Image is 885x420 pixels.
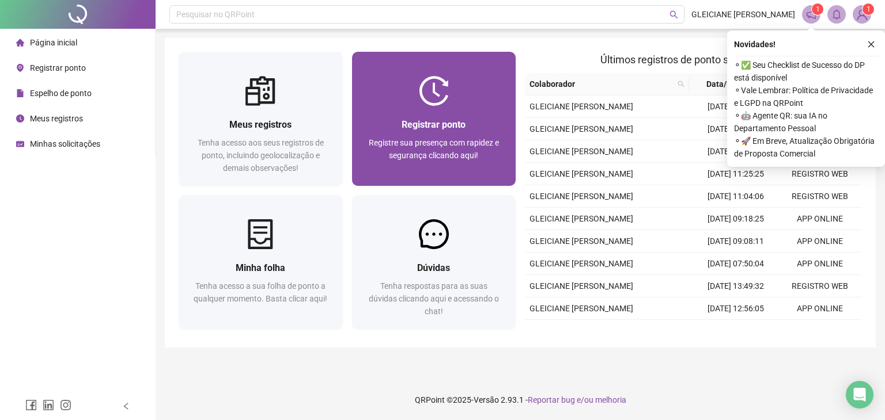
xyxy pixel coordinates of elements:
td: [DATE] 12:43:43 [694,118,778,140]
span: close [867,40,875,48]
span: GLEICIANE [PERSON_NAME] [530,192,633,201]
td: REGISTRO WEB [778,163,862,185]
a: Minha folhaTenha acesso a sua folha de ponto a qualquer momento. Basta clicar aqui! [179,195,343,329]
span: 1 [867,5,871,13]
span: home [16,39,24,47]
td: [DATE] 09:08:11 [694,230,778,253]
span: GLEICIANE [PERSON_NAME] [530,259,633,268]
span: Data/Hora [694,78,757,90]
span: GLEICIANE [PERSON_NAME] [530,214,633,223]
span: Minhas solicitações [30,139,100,148]
span: search [678,81,684,87]
span: schedule [16,140,24,148]
td: [DATE] 13:49:32 [694,275,778,297]
td: APP ONLINE [778,320,862,342]
span: notification [806,9,816,20]
span: Registre sua presença com rapidez e segurança clicando aqui! [369,138,499,160]
span: Meus registros [229,119,292,130]
td: [DATE] 07:50:04 [694,253,778,275]
span: Últimos registros de ponto sincronizados [600,54,786,66]
span: GLEICIANE [PERSON_NAME] [530,304,633,313]
span: ⚬ 🚀 Em Breve, Atualização Obrigatória de Proposta Comercial [734,135,878,160]
img: 79031 [853,6,871,23]
span: GLEICIANE [PERSON_NAME] [530,147,633,156]
td: [DATE] 13:49:31 [694,96,778,118]
span: Tenha acesso a sua folha de ponto a qualquer momento. Basta clicar aqui! [194,281,327,303]
td: [DATE] 11:25:25 [694,163,778,185]
span: Tenha acesso aos seus registros de ponto, incluindo geolocalização e demais observações! [198,138,324,173]
span: instagram [60,399,71,411]
span: search [675,75,687,93]
td: [DATE] 12:56:05 [694,297,778,320]
td: APP ONLINE [778,297,862,320]
sup: Atualize o seu contato no menu Meus Dados [863,3,874,15]
span: Registrar ponto [402,119,466,130]
span: Meus registros [30,114,83,123]
td: REGISTRO WEB [778,275,862,297]
td: APP ONLINE [778,253,862,275]
span: Página inicial [30,38,77,47]
a: Registrar pontoRegistre sua presença com rapidez e segurança clicando aqui! [352,52,516,186]
span: Dúvidas [417,262,450,273]
sup: 1 [812,3,823,15]
span: Versão [474,395,499,404]
span: GLEICIANE [PERSON_NAME] [530,124,633,133]
span: Espelho de ponto [30,89,92,98]
span: Colaborador [530,78,673,90]
span: Reportar bug e/ou melhoria [528,395,626,404]
span: GLEICIANE [PERSON_NAME] [530,169,633,178]
span: linkedin [43,399,54,411]
span: GLEICIANE [PERSON_NAME] [691,8,795,21]
span: ⚬ ✅ Seu Checklist de Sucesso do DP está disponível [734,59,878,84]
span: ⚬ Vale Lembrar: Política de Privacidade e LGPD na QRPoint [734,84,878,109]
span: ⚬ 🤖 Agente QR: sua IA no Departamento Pessoal [734,109,878,135]
td: [DATE] 12:46:50 [694,320,778,342]
span: 1 [816,5,820,13]
span: GLEICIANE [PERSON_NAME] [530,281,633,291]
td: APP ONLINE [778,230,862,253]
td: APP ONLINE [778,208,862,230]
span: environment [16,64,24,72]
span: Minha folha [236,262,285,273]
td: [DATE] 11:04:06 [694,185,778,208]
th: Data/Hora [689,73,771,96]
span: Tenha respostas para as suas dúvidas clicando aqui e acessando o chat! [369,281,499,316]
span: bell [831,9,842,20]
span: facebook [25,399,37,411]
span: Novidades ! [734,38,776,51]
span: file [16,89,24,97]
a: Meus registrosTenha acesso aos seus registros de ponto, incluindo geolocalização e demais observa... [179,52,343,186]
footer: QRPoint © 2025 - 2.93.1 - [156,380,885,420]
span: clock-circle [16,114,24,123]
span: search [670,10,678,19]
div: Open Intercom Messenger [846,381,873,408]
td: [DATE] 09:18:25 [694,208,778,230]
span: Registrar ponto [30,63,86,72]
td: [DATE] 12:33:28 [694,140,778,163]
span: GLEICIANE [PERSON_NAME] [530,236,633,246]
span: GLEICIANE [PERSON_NAME] [530,102,633,111]
td: REGISTRO WEB [778,185,862,208]
span: left [122,402,130,410]
a: DúvidasTenha respostas para as suas dúvidas clicando aqui e acessando o chat! [352,195,516,329]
